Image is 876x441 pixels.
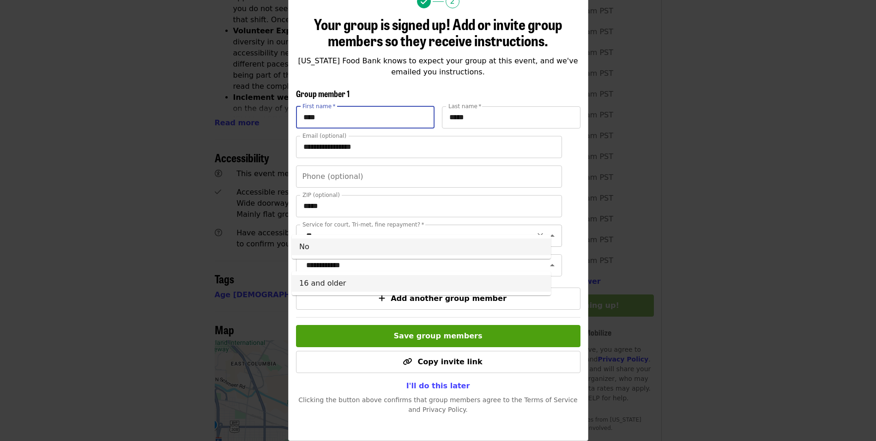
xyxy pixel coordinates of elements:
[296,195,562,217] input: ZIP (optional)
[394,331,483,340] span: Save group members
[292,275,551,292] li: 16 and older
[406,381,470,390] span: I'll do this later
[302,222,424,227] label: Service for court, Tri-met, fine repayment?
[314,13,562,51] span: Your group is signed up! Add or invite group members so they receive instructions.
[296,351,580,373] button: Copy invite link
[417,357,482,366] span: Copy invite link
[296,106,435,129] input: First name
[399,377,477,395] button: I'll do this later
[296,165,562,188] input: Phone (optional)
[292,239,551,255] li: No
[546,229,559,242] button: Close
[298,56,578,76] span: [US_STATE] Food Bank knows to expect your group at this event, and we've emailed you instructions.
[442,106,580,129] input: Last name
[298,396,578,413] span: Clicking the button above confirms that group members agree to the Terms of Service and Privacy P...
[403,357,412,366] i: link icon
[448,104,481,109] label: Last name
[302,192,340,198] label: ZIP (optional)
[379,294,385,303] i: plus icon
[302,133,346,139] label: Email (optional)
[296,87,350,99] span: Group member 1
[296,136,562,158] input: Email (optional)
[302,104,336,109] label: First name
[391,294,507,303] span: Add another group member
[546,259,559,272] button: Close
[534,229,547,242] button: Clear
[296,288,580,310] button: Add another group member
[296,325,580,347] button: Save group members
